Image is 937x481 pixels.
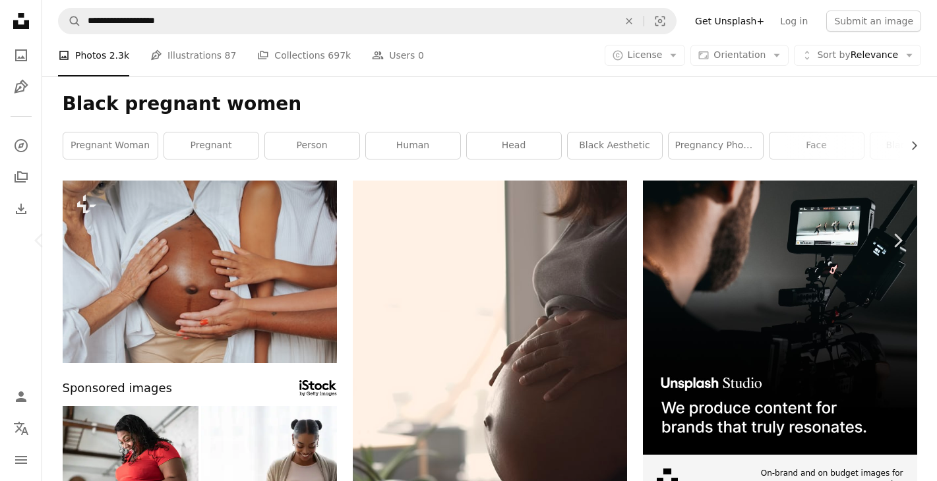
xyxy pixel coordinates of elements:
span: Sponsored images [63,379,172,398]
a: a pregnant woman with her hands on her belly [63,266,337,277]
a: black aesthetic [568,132,662,159]
form: Find visuals sitewide [58,8,677,34]
button: scroll list to the right [902,132,917,159]
a: pregnancy photoshoot [669,132,763,159]
a: Log in [772,11,816,32]
a: face [770,132,864,159]
a: pregnant [164,132,258,159]
button: License [605,45,686,66]
span: Sort by [817,49,850,60]
a: Get Unsplash+ [687,11,772,32]
img: a pregnant woman with her hands on her belly [63,181,337,363]
img: file-1715652217532-464736461acbimage [643,181,917,455]
a: pregnant woman [63,132,158,159]
button: Search Unsplash [59,9,81,34]
span: Orientation [713,49,766,60]
a: human [366,132,460,159]
button: Sort byRelevance [794,45,921,66]
a: head [467,132,561,159]
span: Relevance [817,49,898,62]
button: Menu [8,447,34,473]
a: Users 0 [372,34,424,76]
a: a pregnant woman holding her stomach in front of a window [353,380,627,391]
a: Next [858,177,937,304]
button: Clear [615,9,644,34]
button: Language [8,415,34,441]
h1: Black pregnant women [63,92,917,116]
a: person [265,132,359,159]
span: License [628,49,663,60]
a: Illustrations 87 [150,34,236,76]
span: 0 [418,48,424,63]
a: Collections 697k [257,34,351,76]
a: Explore [8,132,34,159]
button: Orientation [690,45,789,66]
a: Illustrations [8,74,34,100]
button: Submit an image [826,11,921,32]
a: Collections [8,164,34,190]
a: Photos [8,42,34,69]
span: 697k [328,48,351,63]
a: Log in / Sign up [8,383,34,410]
span: 87 [225,48,237,63]
button: Visual search [644,9,676,34]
